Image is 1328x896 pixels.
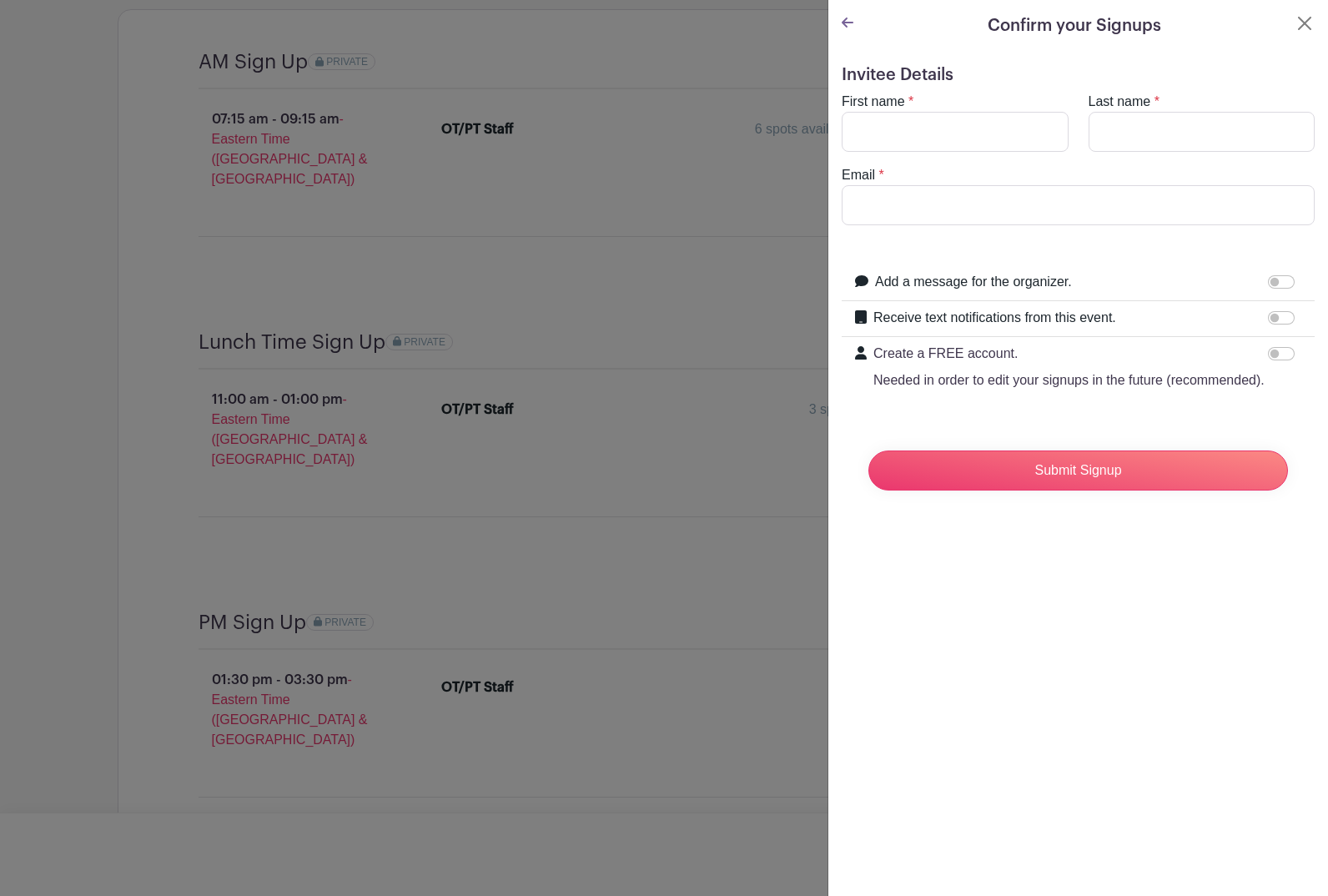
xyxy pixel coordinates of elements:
label: Email [842,165,875,185]
label: Receive text notifications from this event. [873,308,1116,328]
label: First name [842,92,905,112]
h5: Confirm your Signups [988,13,1161,38]
h5: Invitee Details [842,65,1315,85]
button: Close [1295,13,1315,33]
label: Last name [1089,92,1151,112]
p: Needed in order to edit your signups in the future (recommended). [873,370,1265,390]
input: Submit Signup [868,451,1288,491]
p: Create a FREE account. [873,344,1265,364]
label: Add a message for the organizer. [875,272,1072,292]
